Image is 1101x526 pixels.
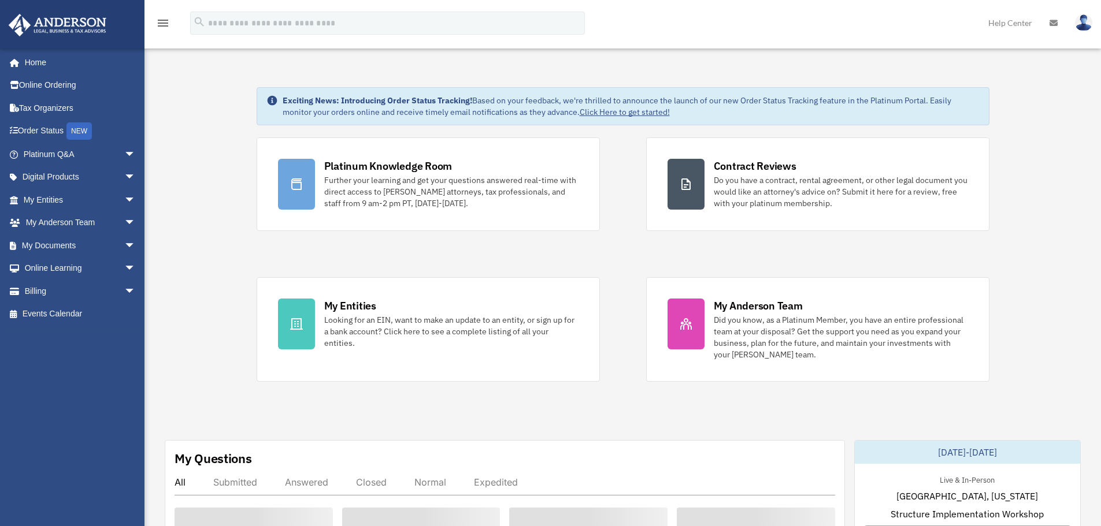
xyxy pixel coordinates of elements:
a: Online Ordering [8,74,153,97]
span: arrow_drop_down [124,143,147,166]
span: arrow_drop_down [124,234,147,258]
a: My Entitiesarrow_drop_down [8,188,153,211]
a: My Entities Looking for an EIN, want to make an update to an entity, or sign up for a bank accoun... [257,277,600,382]
a: Events Calendar [8,303,153,326]
a: Click Here to get started! [580,107,670,117]
a: Platinum Q&Aarrow_drop_down [8,143,153,166]
div: Live & In-Person [931,473,1004,485]
strong: Exciting News: Introducing Order Status Tracking! [283,95,472,106]
a: My Documentsarrow_drop_down [8,234,153,257]
i: search [193,16,206,28]
a: Contract Reviews Do you have a contract, rental agreement, or other legal document you would like... [646,137,989,231]
a: My Anderson Teamarrow_drop_down [8,211,153,234]
div: Normal [414,476,446,488]
a: Online Learningarrow_drop_down [8,257,153,280]
div: Answered [285,476,328,488]
span: arrow_drop_down [124,279,147,303]
div: Contract Reviews [714,159,796,173]
a: Home [8,51,147,74]
a: Platinum Knowledge Room Further your learning and get your questions answered real-time with dire... [257,137,600,231]
span: arrow_drop_down [124,257,147,281]
div: Platinum Knowledge Room [324,159,453,173]
img: User Pic [1075,14,1092,31]
div: Submitted [213,476,257,488]
span: [GEOGRAPHIC_DATA], [US_STATE] [896,489,1038,503]
a: menu [156,20,170,30]
span: arrow_drop_down [124,211,147,235]
a: My Anderson Team Did you know, as a Platinum Member, you have an entire professional team at your... [646,277,989,382]
div: My Anderson Team [714,299,803,313]
div: Expedited [474,476,518,488]
img: Anderson Advisors Platinum Portal [5,14,110,36]
div: NEW [66,122,92,140]
div: My Questions [175,450,252,467]
a: Billingarrow_drop_down [8,279,153,303]
a: Tax Organizers [8,96,153,120]
div: Based on your feedback, we're thrilled to announce the launch of our new Order Status Tracking fe... [283,95,980,118]
div: Did you know, as a Platinum Member, you have an entire professional team at your disposal? Get th... [714,314,968,360]
div: Closed [356,476,387,488]
div: All [175,476,186,488]
div: Do you have a contract, rental agreement, or other legal document you would like an attorney's ad... [714,174,968,209]
span: arrow_drop_down [124,166,147,189]
a: Digital Productsarrow_drop_down [8,166,153,189]
span: arrow_drop_down [124,188,147,212]
div: [DATE]-[DATE] [855,441,1080,464]
i: menu [156,16,170,30]
div: Looking for an EIN, want to make an update to an entity, or sign up for a bank account? Click her... [324,314,579,349]
a: Order StatusNEW [8,120,153,143]
div: Further your learning and get your questions answered real-time with direct access to [PERSON_NAM... [324,174,579,209]
div: My Entities [324,299,376,313]
span: Structure Implementation Workshop [891,507,1044,521]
